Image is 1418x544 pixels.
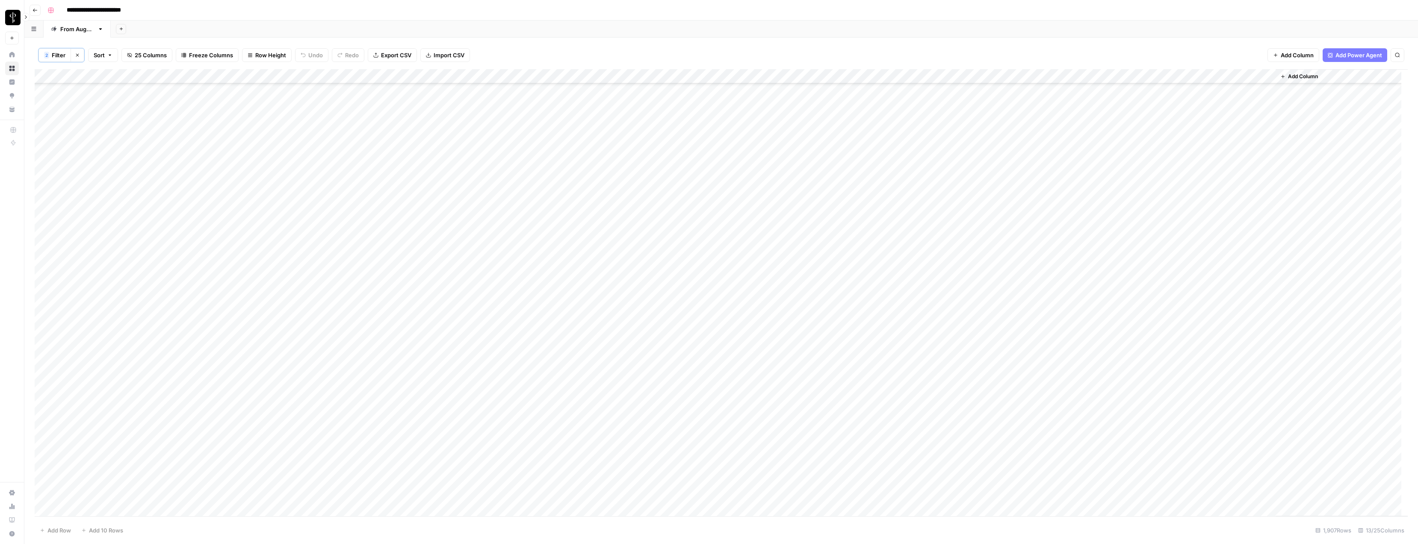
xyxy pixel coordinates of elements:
span: Add 10 Rows [89,526,123,535]
button: 2Filter [38,48,71,62]
button: Add 10 Rows [76,523,128,537]
button: Import CSV [420,48,470,62]
a: From [DATE] [44,21,111,38]
a: Browse [5,62,19,75]
button: Undo [295,48,328,62]
button: Add Column [1277,71,1321,82]
button: 25 Columns [121,48,172,62]
a: Usage [5,500,19,513]
span: Filter [52,51,65,59]
a: Home [5,48,19,62]
button: Add Column [1267,48,1319,62]
span: Undo [308,51,323,59]
a: Your Data [5,103,19,116]
span: Add Column [1288,73,1318,80]
span: Import CSV [434,51,464,59]
a: Learning Hub [5,513,19,527]
button: Add Power Agent [1323,48,1387,62]
div: 2 [44,52,49,59]
button: Add Row [35,523,76,537]
button: Redo [332,48,364,62]
div: 1,907 Rows [1312,523,1355,537]
span: Export CSV [381,51,411,59]
a: Opportunities [5,89,19,103]
span: 2 [45,52,48,59]
button: Freeze Columns [176,48,239,62]
button: Workspace: LP Production Workloads [5,7,19,28]
span: Add Column [1281,51,1314,59]
button: Sort [88,48,118,62]
span: Redo [345,51,359,59]
span: Add Row [47,526,71,535]
span: Add Power Agent [1335,51,1382,59]
span: Freeze Columns [189,51,233,59]
button: Export CSV [368,48,417,62]
span: Sort [94,51,105,59]
div: 13/25 Columns [1355,523,1408,537]
a: Settings [5,486,19,500]
button: Help + Support [5,527,19,541]
button: Row Height [242,48,292,62]
a: Insights [5,75,19,89]
div: From [DATE] [60,25,94,33]
span: 25 Columns [135,51,167,59]
span: Row Height [255,51,286,59]
img: LP Production Workloads Logo [5,10,21,25]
